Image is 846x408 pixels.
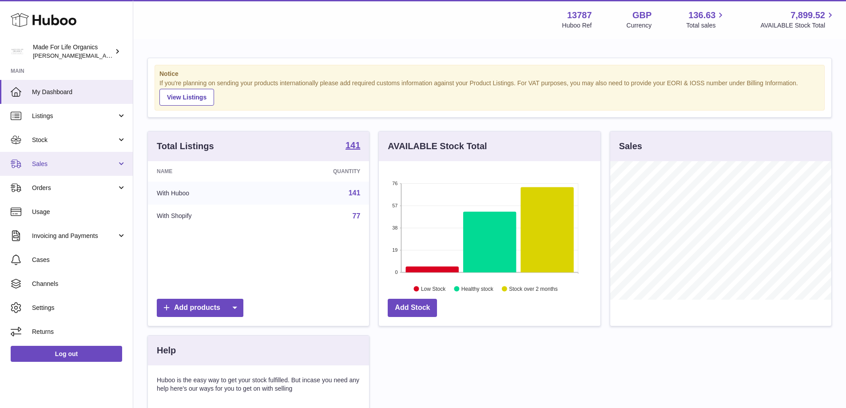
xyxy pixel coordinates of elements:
[349,189,361,197] a: 141
[32,112,117,120] span: Listings
[33,43,113,60] div: Made For Life Organics
[346,141,360,150] strong: 141
[32,88,126,96] span: My Dashboard
[32,256,126,264] span: Cases
[760,9,835,30] a: 7,899.52 AVAILABLE Stock Total
[393,247,398,253] text: 19
[395,269,398,275] text: 0
[393,225,398,230] text: 38
[32,136,117,144] span: Stock
[393,203,398,208] text: 57
[619,140,642,152] h3: Sales
[11,45,24,58] img: geoff.winwood@madeforlifeorganics.com
[388,299,437,317] a: Add Stock
[148,182,267,205] td: With Huboo
[790,9,825,21] span: 7,899.52
[159,70,820,78] strong: Notice
[461,285,494,292] text: Healthy stock
[32,184,117,192] span: Orders
[157,376,360,393] p: Huboo is the easy way to get your stock fulfilled. But incase you need any help here's our ways f...
[388,140,487,152] h3: AVAILABLE Stock Total
[421,285,446,292] text: Low Stock
[627,21,652,30] div: Currency
[33,52,226,59] span: [PERSON_NAME][EMAIL_ADDRESS][PERSON_NAME][DOMAIN_NAME]
[159,79,820,106] div: If you're planning on sending your products internationally please add required customs informati...
[686,21,726,30] span: Total sales
[157,299,243,317] a: Add products
[32,208,126,216] span: Usage
[32,304,126,312] span: Settings
[688,9,715,21] span: 136.63
[32,160,117,168] span: Sales
[32,232,117,240] span: Invoicing and Payments
[632,9,651,21] strong: GBP
[562,21,592,30] div: Huboo Ref
[760,21,835,30] span: AVAILABLE Stock Total
[346,141,360,151] a: 141
[148,161,267,182] th: Name
[157,140,214,152] h3: Total Listings
[393,181,398,186] text: 76
[32,280,126,288] span: Channels
[686,9,726,30] a: 136.63 Total sales
[567,9,592,21] strong: 13787
[32,328,126,336] span: Returns
[159,89,214,106] a: View Listings
[11,346,122,362] a: Log out
[509,285,558,292] text: Stock over 2 months
[353,212,361,220] a: 77
[148,205,267,228] td: With Shopify
[157,345,176,357] h3: Help
[267,161,369,182] th: Quantity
